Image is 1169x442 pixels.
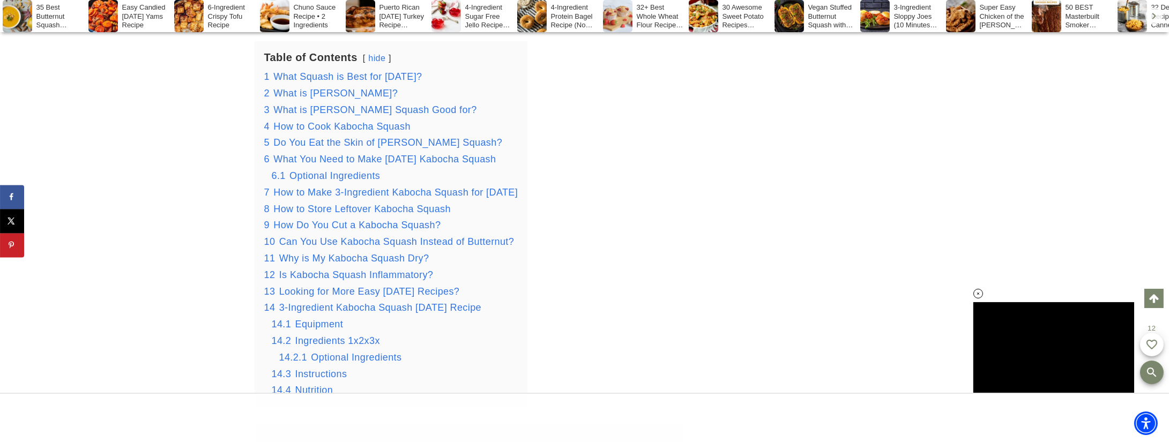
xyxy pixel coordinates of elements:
[973,302,1134,393] iframe: Advertisement
[1134,411,1158,435] div: Accessibility Menu
[273,137,502,148] span: Do You Eat the Skin of [PERSON_NAME] Squash?
[289,170,380,181] span: Optional Ingredients
[272,385,333,395] a: 14.4 Nutrition
[264,121,270,132] span: 4
[273,104,476,115] span: What is [PERSON_NAME] Squash Good for?
[264,187,518,198] a: 7 How to Make 3-Ingredient Kabocha Squash for [DATE]
[295,369,347,379] span: Instructions
[264,302,276,313] span: 14
[264,121,411,132] a: 4 How to Cook Kabocha Squash
[264,236,276,247] span: 10
[272,170,286,181] span: 6.1
[264,204,270,214] span: 8
[273,220,441,230] span: How Do You Cut a Kabocha Squash?
[264,88,398,99] a: 2 What is [PERSON_NAME]?
[264,104,477,115] a: 3 What is [PERSON_NAME] Squash Good for?
[738,54,899,375] iframe: Advertisement
[295,335,380,346] span: Ingredients 1x2x3x
[272,385,292,395] span: 14.4
[272,319,292,329] span: 14.1
[273,121,411,132] span: How to Cook Kabocha Squash
[272,319,344,329] a: 14.1 Equipment
[1144,289,1164,308] a: Scroll to top
[311,352,401,363] span: Optional Ingredients
[264,154,270,164] span: 6
[273,154,496,164] span: What You Need to Make [DATE] Kabocha Squash
[273,88,398,99] span: What is [PERSON_NAME]?
[279,352,402,363] a: 14.2.1 Optional Ingredients
[264,137,503,148] a: 5 Do You Eat the Skin of [PERSON_NAME] Squash?
[295,385,333,395] span: Nutrition
[264,154,496,164] a: 6 What You Need to Make [DATE] Kabocha Squash
[272,335,292,346] span: 14.2
[279,253,429,264] span: Why is My Kabocha Squash Dry?
[264,137,270,148] span: 5
[368,54,385,63] a: hide
[295,319,344,329] span: Equipment
[279,286,460,297] span: Looking for More Easy [DATE] Recipes?
[264,104,270,115] span: 3
[264,71,270,82] span: 1
[264,51,358,63] b: Table of Contents
[264,269,434,280] a: 12 Is Kabocha Squash Inflammatory?
[264,220,270,230] span: 9
[390,394,780,442] iframe: Advertisement
[272,170,381,181] a: 6.1 Optional Ingredients
[279,352,307,363] span: 14.2.1
[264,236,515,247] a: 10 Can You Use Kabocha Squash Instead of Butternut?
[264,88,270,99] span: 2
[273,204,451,214] span: How to Store Leftover Kabocha Squash
[264,253,276,264] span: 11
[272,369,347,379] a: 14.3 Instructions
[264,286,276,297] span: 13
[264,302,482,313] a: 14 3-Ingredient Kabocha Squash [DATE] Recipe
[264,253,429,264] a: 11 Why is My Kabocha Squash Dry?
[272,369,292,379] span: 14.3
[273,71,422,82] span: What Squash is Best for [DATE]?
[264,220,441,230] a: 9 How Do You Cut a Kabocha Squash?
[279,269,434,280] span: Is Kabocha Squash Inflammatory?
[264,71,422,82] a: 1 What Squash is Best for [DATE]?
[279,236,515,247] span: Can You Use Kabocha Squash Instead of Butternut?
[272,335,380,346] a: 14.2 Ingredients 1x2x3x
[264,286,460,297] a: 13 Looking for More Easy [DATE] Recipes?
[264,269,276,280] span: 12
[264,187,270,198] span: 7
[273,187,518,198] span: How to Make 3-Ingredient Kabocha Squash for [DATE]
[279,302,481,313] span: 3-Ingredient Kabocha Squash [DATE] Recipe
[264,204,451,214] a: 8 How to Store Leftover Kabocha Squash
